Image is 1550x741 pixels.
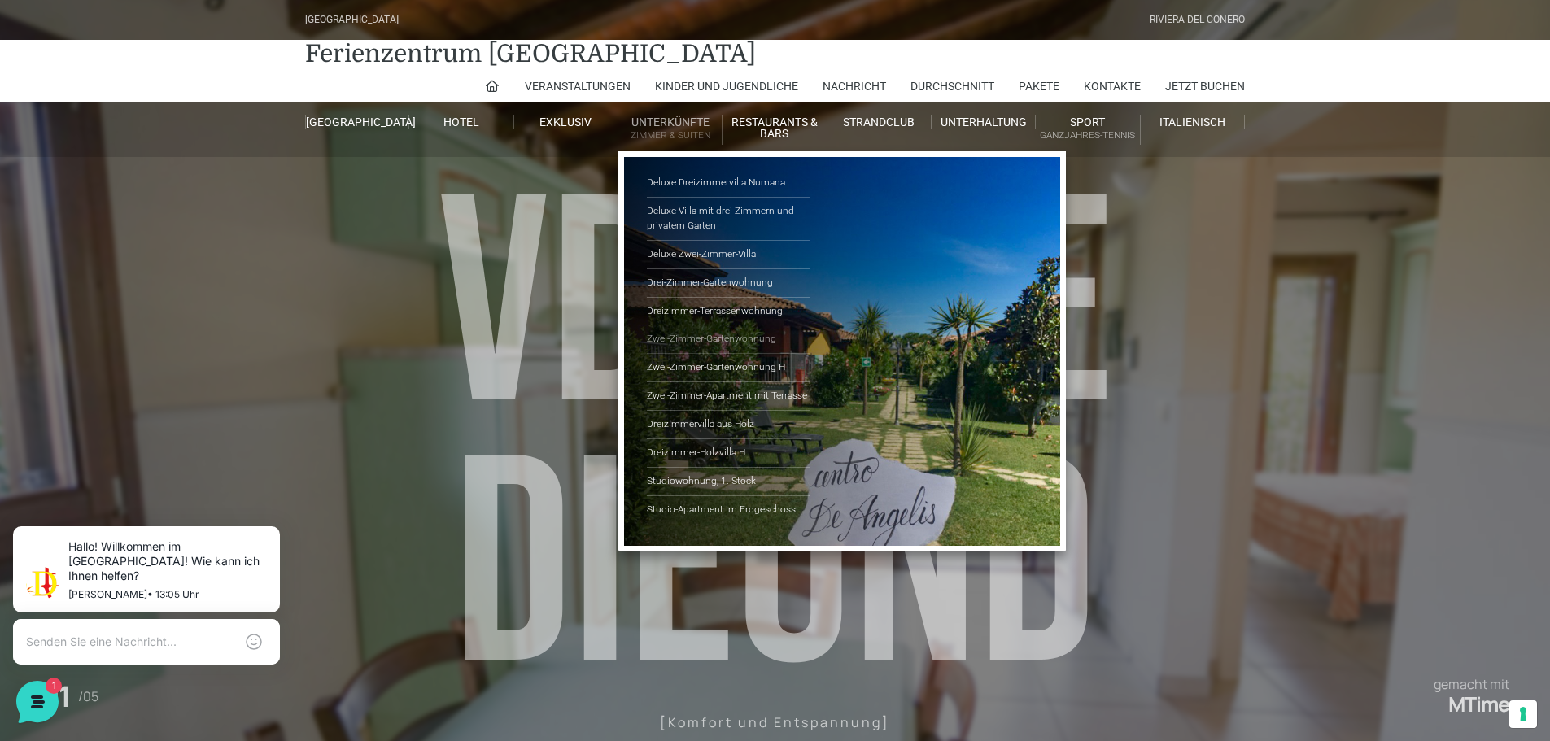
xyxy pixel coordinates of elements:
[827,115,932,129] a: Strandclub
[305,37,756,70] a: Ferienzentrum [GEOGRAPHIC_DATA]
[647,439,810,468] a: Dreizimmer-Holzvilla H
[409,115,513,129] a: Hotel
[1036,115,1140,145] a: SportGanzjahres-Tennis
[37,331,266,347] input: Suche nach einem Artikel...
[647,177,785,188] font: Deluxe Dreizimmervilla Numana
[514,115,618,129] a: Exklusiv
[647,411,810,439] a: Dreizimmervilla aus Holz
[647,390,807,401] font: Zwei-Zimmer-Apartment mit Terrasse
[941,116,1027,129] font: Unterhaltung
[1165,70,1245,102] a: Jetzt buchen
[647,198,810,241] a: Deluxe-Villa mit drei Zimmern und privatem Garten
[1019,80,1059,93] font: Pakete
[647,169,810,198] a: Deluxe Dreizimmervilla Numana
[647,496,810,524] a: Studio-Apartment im Erdgeschoss
[140,546,186,558] font: Nachricht
[225,156,299,169] a: Alle anzeigen
[13,678,62,726] iframe: Customerly Messenger Launcher
[283,202,299,218] span: 1
[647,277,773,288] font: Drei-Zimmer-Gartenwohnung
[13,12,251,92] font: Hallo von [GEOGRAPHIC_DATA] 👋
[306,116,416,129] font: [GEOGRAPHIC_DATA]
[110,240,235,254] font: Ein Gespräch beginnen
[165,81,209,94] font: 13:05 Uhr
[305,115,409,129] a: [GEOGRAPHIC_DATA]
[631,116,710,129] font: Unterkünfte
[618,115,723,145] a: UnterkünfteZimmer & Suiten
[539,116,592,129] font: Exklusiv
[113,522,213,560] button: 1Nachricht
[647,354,810,382] a: Zwei-Zimmer-Gartenwohnung H
[525,80,631,93] font: Veranstaltungen
[78,33,269,76] font: Hallo! Willkommen im [GEOGRAPHIC_DATA]! Wie kann ich Ihnen helfen?
[305,40,756,68] font: Ferienzentrum [GEOGRAPHIC_DATA]
[194,296,299,309] a: Hilfezentrum öffnen
[157,81,163,94] font: •
[26,184,59,216] img: light
[26,231,299,264] button: Ein Gespräch beginnen
[78,81,157,94] font: [PERSON_NAME]
[647,269,810,298] a: Drei-Zimmer-Gartenwohnung
[26,155,92,169] font: Deine Worte
[647,382,810,411] a: Zwei-Zimmer-Apartment mit Terrasse
[932,115,1036,129] a: Unterhaltung
[37,546,88,558] font: Homepage
[1448,690,1509,718] font: MTime
[647,468,810,496] a: Studiowohnung, 1. Stock
[1165,80,1245,93] font: Jetzt buchen
[731,116,818,140] font: Restaurants & Bars
[1141,115,1245,129] a: Italienisch
[1084,70,1141,102] a: Kontakte
[647,205,794,231] font: Deluxe-Villa mit drei Zimmern und privatem Garten
[1070,116,1105,129] font: Sport
[823,80,886,93] font: Nachricht
[525,70,631,102] a: Veranstaltungen
[647,248,756,259] font: Deluxe Zwei-Zimmer-Villa
[647,325,810,354] a: Zwei-Zimmer-Gartenwohnung
[443,116,479,129] font: Hotel
[723,115,827,141] a: Restaurants & Bars
[68,182,269,198] span: [PERSON_NAME]
[13,522,113,560] button: Homepage
[647,475,756,486] font: Studiowohnung, 1. Stock
[20,176,306,224] a: [PERSON_NAME]Ciao! Benvenuto al [GEOGRAPHIC_DATA]! Come posso aiutarti!jetzt1
[647,503,796,515] font: Studio-Apartment im Erdgeschoss
[647,418,754,429] font: Dreizimmervilla aus Holz
[647,241,810,269] a: Deluxe Zwei-Zimmer-Villa
[247,546,277,558] font: Helfen
[910,70,994,102] a: Durchschnitt
[647,298,810,326] a: Dreizimmer-Terrassenwohnung
[647,333,776,344] font: Zwei-Zimmer-Gartenwohnung
[647,361,785,373] font: Zwei-Zimmer-Gartenwohnung H
[279,182,299,197] p: jetzt
[1040,129,1135,141] font: Ganzjahres-Tennis
[1084,80,1141,93] font: Kontakte
[1159,116,1225,129] font: Italienisch
[68,202,269,218] p: Ciao! Benvenuto al [GEOGRAPHIC_DATA]! Come posso aiutarti!
[655,80,798,93] font: Kinder und Jugendliche
[843,116,915,129] font: Strandclub
[647,447,745,458] font: Dreizimmer-Holzvilla H
[13,98,190,129] font: Unsere Mission ist es, Ihr Erlebnis außergewöhnlich zu machen!
[647,305,783,316] font: Dreizimmer-Terrassenwohnung
[1019,70,1059,102] a: Pakete
[26,295,155,309] font: Finden Sie eine Antwort
[631,129,710,141] font: Zimmer & Suiten
[212,522,312,560] button: Helfen
[36,60,68,93] img: light
[194,295,299,309] font: Hilfezentrum öffnen
[305,14,399,25] font: [GEOGRAPHIC_DATA]
[910,80,994,93] font: Durchschnitt
[1150,14,1245,25] font: Riviera del Conero
[655,70,798,102] a: Kinder und Jugendliche
[163,521,174,532] span: 1
[823,70,886,102] a: Nachricht
[1509,700,1537,728] button: Ihre Einwilligungspräferenzen für Tracking-Technologien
